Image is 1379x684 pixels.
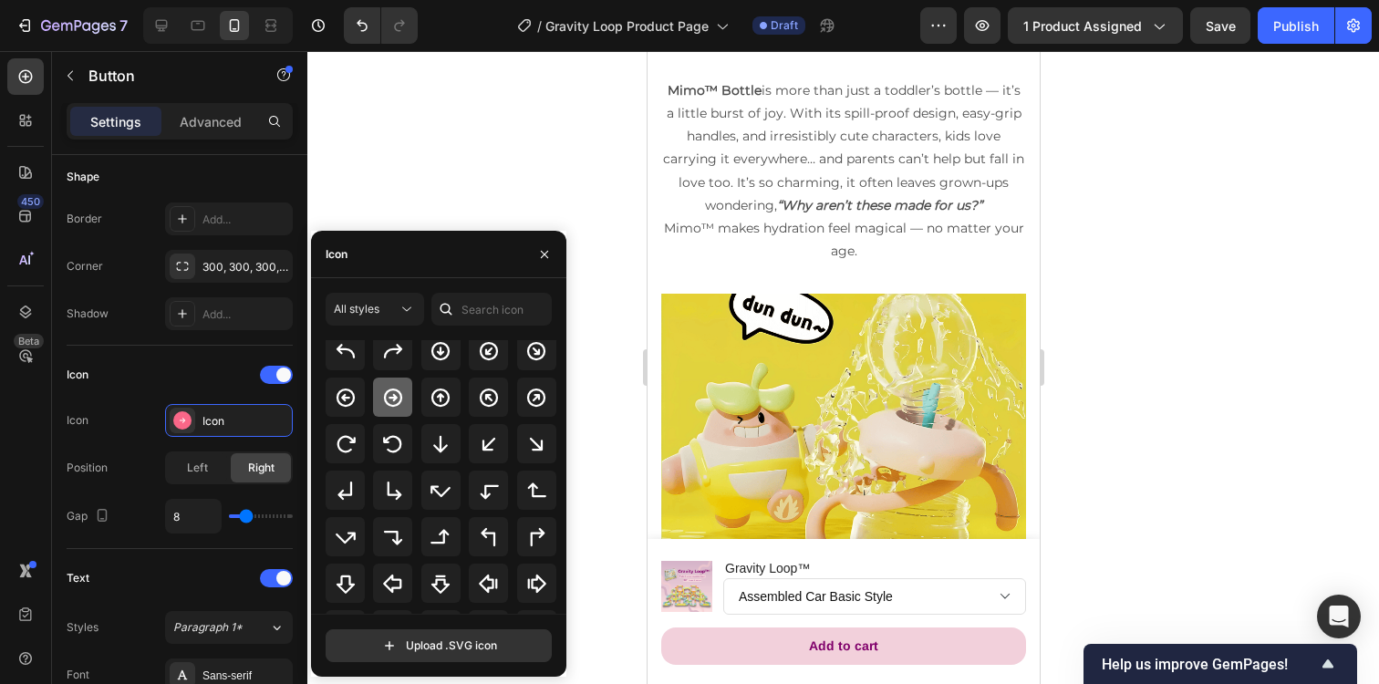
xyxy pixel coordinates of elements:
div: Shadow [67,306,109,322]
button: Paragraph 1* [165,611,293,644]
div: Upload .SVG icon [380,637,497,655]
div: Open Intercom Messenger [1317,595,1361,638]
span: Save [1206,18,1236,34]
div: Shape [67,169,99,185]
span: Draft [771,17,798,34]
span: Right [248,460,275,476]
button: 7 [7,7,136,44]
div: Icon [202,413,288,430]
div: Border [67,211,102,227]
span: Left [187,460,208,476]
div: Icon [67,367,88,383]
span: All styles [334,302,379,316]
input: Auto [166,500,221,533]
div: Gap [67,504,113,529]
div: Sans-serif [202,668,288,684]
div: Position [67,460,108,476]
div: Add... [202,212,288,228]
span: / [537,16,542,36]
button: Show survey - Help us improve GemPages! [1102,653,1339,675]
button: Publish [1258,7,1334,44]
div: 300, 300, 300, 300 [202,259,288,275]
span: Gravity Loop Product Page [545,16,709,36]
button: Save [1190,7,1250,44]
iframe: Design area [648,51,1040,684]
div: Icon [67,412,88,429]
button: 1 product assigned [1008,7,1183,44]
button: Upload .SVG icon [326,629,552,662]
span: Paragraph 1* [173,619,243,636]
span: Help us improve GemPages! [1102,656,1317,673]
button: All styles [326,293,424,326]
p: Settings [90,112,141,131]
div: Corner [67,258,103,275]
div: Add... [202,306,288,323]
p: Advanced [180,112,242,131]
div: Font [67,667,89,683]
p: Button [88,65,244,87]
span: 1 product assigned [1023,16,1142,36]
div: Publish [1273,16,1319,36]
p: 7 [119,15,128,36]
div: Text [67,570,89,586]
div: Styles [67,619,98,636]
input: Search icon [431,293,552,326]
div: 450 [17,194,44,209]
div: Beta [14,334,44,348]
div: Undo/Redo [344,7,418,44]
div: Icon [326,246,347,263]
